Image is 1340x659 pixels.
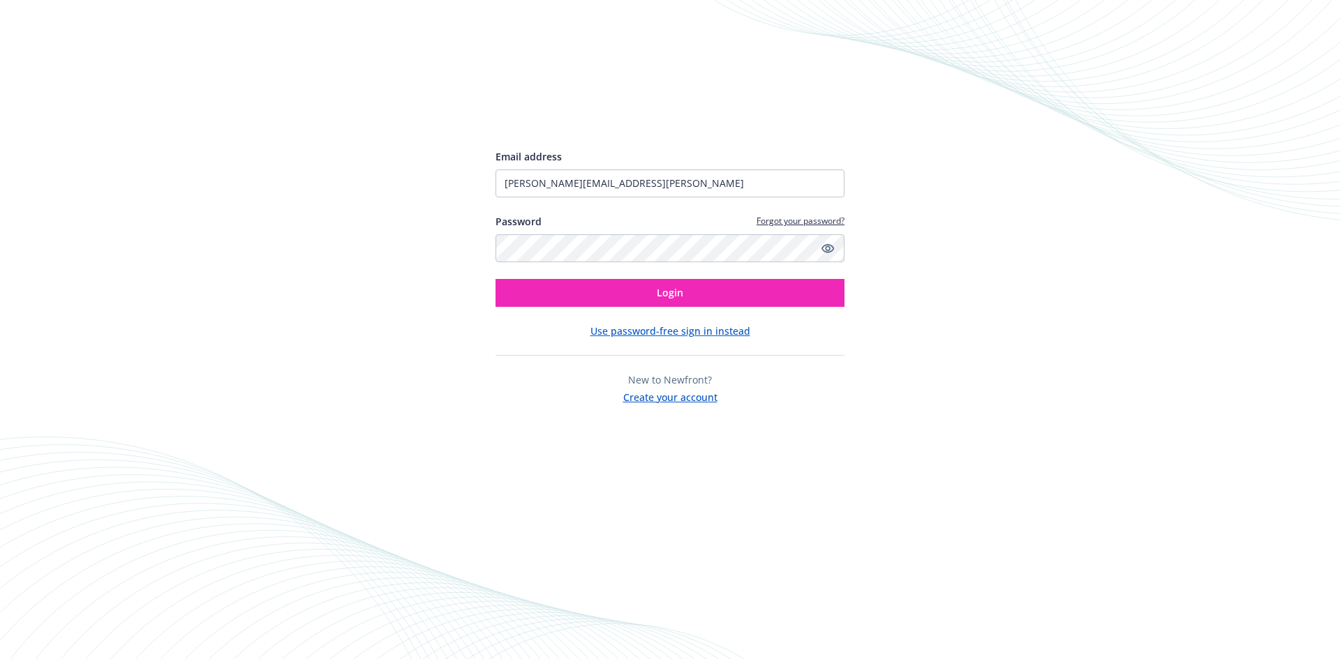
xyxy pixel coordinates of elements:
[590,324,750,338] button: Use password-free sign in instead
[496,150,562,163] span: Email address
[757,215,844,227] a: Forgot your password?
[628,373,712,386] span: New to Newfront?
[496,169,844,197] input: Enter your email
[657,286,683,299] span: Login
[496,234,844,262] input: Enter your password
[623,387,717,404] button: Create your account
[496,214,542,229] label: Password
[496,279,844,307] button: Login
[819,240,836,257] a: Show password
[496,99,627,123] img: Newfront logo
